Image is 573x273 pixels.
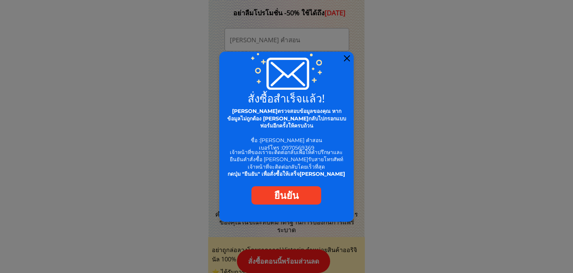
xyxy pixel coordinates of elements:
h2: สั่งซื้อสำเร็จแล้ว! [224,93,349,104]
div: เจ้าหน้าที่ของเราจะติดต่อกลับเพื่อให้คำปรึกษาและยืนยันคำสั่งซื้อ [PERSON_NAME]รับสายโทรศัพท์ เจ้า... [226,149,347,178]
a: ยืนยัน [251,186,321,205]
div: ชื่อ : เบอร์โทร : [226,108,348,152]
span: [PERSON_NAME]ตรวจสอบข้อมูลของคุณ หากข้อมูลไม่ถูกต้อง [PERSON_NAME]กลับไปกรอกแบบฟอร์มอีกครั้งให้คร... [227,108,346,129]
span: [PERSON_NAME] คำสอน [260,137,322,144]
span: 0970569369 [282,144,314,151]
span: กดปุ่ม "ยืนยัน" เพื่อสั่งซื้อให้เสร็จ[PERSON_NAME] [228,171,345,177]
